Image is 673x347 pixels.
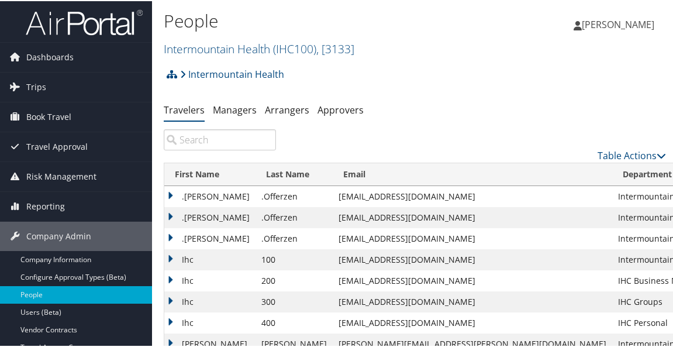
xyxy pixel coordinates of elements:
[256,248,333,269] td: 100
[164,185,256,206] td: .[PERSON_NAME]
[26,161,96,190] span: Risk Management
[26,8,143,35] img: airportal-logo.png
[333,311,612,332] td: [EMAIL_ADDRESS][DOMAIN_NAME]
[273,40,316,56] span: ( IHC100 )
[26,42,74,71] span: Dashboards
[256,311,333,332] td: 400
[256,269,333,290] td: 200
[256,162,333,185] th: Last Name: activate to sort column descending
[333,269,612,290] td: [EMAIL_ADDRESS][DOMAIN_NAME]
[164,311,256,332] td: Ihc
[333,290,612,311] td: [EMAIL_ADDRESS][DOMAIN_NAME]
[26,191,65,220] span: Reporting
[256,206,333,227] td: .Offerzen
[164,206,256,227] td: .[PERSON_NAME]
[582,17,654,30] span: [PERSON_NAME]
[333,206,612,227] td: [EMAIL_ADDRESS][DOMAIN_NAME]
[164,128,276,149] input: Search
[598,148,666,161] a: Table Actions
[333,227,612,248] td: [EMAIL_ADDRESS][DOMAIN_NAME]
[316,40,354,56] span: , [ 3133 ]
[26,71,46,101] span: Trips
[164,40,354,56] a: Intermountain Health
[26,131,88,160] span: Travel Approval
[213,102,257,115] a: Managers
[317,102,364,115] a: Approvers
[256,227,333,248] td: .Offerzen
[164,248,256,269] td: Ihc
[333,248,612,269] td: [EMAIL_ADDRESS][DOMAIN_NAME]
[164,162,256,185] th: First Name: activate to sort column ascending
[164,269,256,290] td: Ihc
[180,61,284,85] a: Intermountain Health
[164,290,256,311] td: Ihc
[164,8,499,32] h1: People
[26,101,71,130] span: Book Travel
[256,185,333,206] td: .Offerzen
[26,221,91,250] span: Company Admin
[574,6,666,41] a: [PERSON_NAME]
[333,185,612,206] td: [EMAIL_ADDRESS][DOMAIN_NAME]
[265,102,309,115] a: Arrangers
[164,102,205,115] a: Travelers
[333,162,612,185] th: Email: activate to sort column ascending
[164,227,256,248] td: .[PERSON_NAME]
[256,290,333,311] td: 300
